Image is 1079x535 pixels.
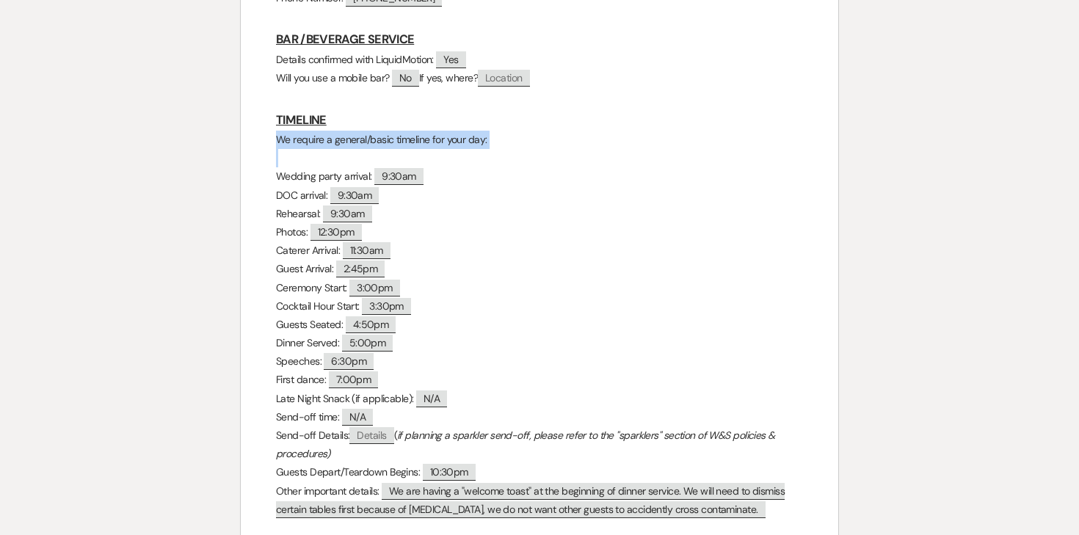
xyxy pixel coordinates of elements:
span: 9:30am [323,205,372,222]
span: 3:30pm [362,298,411,315]
p: Late Night Snack (if applicable): [276,390,803,408]
p: First dance: [276,371,803,389]
span: Details [349,427,393,444]
p: Send-off time: [276,408,803,426]
p: Details confirmed with LiquidMotion: [276,51,803,69]
span: 7:00pm [329,371,379,388]
p: Guest Arrival: [276,260,803,278]
span: 12:30pm [310,224,362,241]
p: Will you use a mobile bar? If yes, where? [276,69,803,87]
p: Rehearsal: [276,205,803,223]
span: 4:50pm [346,316,396,333]
span: Location [478,70,530,87]
span: 11:30am [343,242,390,259]
span: 5:00pm [342,335,393,352]
span: 9:30am [330,187,379,204]
span: We are having a "welcome toast" at the beginning of dinner service. We will need to dismiss certa... [276,483,785,518]
span: 6:30pm [324,353,374,370]
span: 2:45pm [336,261,385,277]
p: Send-off Details: ( [276,426,803,463]
p: Ceremony Start: [276,279,803,297]
em: if planning a sparkler send-off, please refer to the "sparklers" section of W&S policies & proced... [276,429,777,460]
p: DOC arrival: [276,186,803,205]
span: 3:00pm [349,280,400,296]
p: Speeches: [276,352,803,371]
span: N/A [342,409,373,426]
u: TIMELINE [276,112,327,128]
p: Dinner Served: [276,334,803,352]
p: Cocktail Hour Start: [276,297,803,316]
p: We require a general/basic timeline for your day: [276,131,803,149]
p: Guests Seated: [276,316,803,334]
p: Caterer Arrival: [276,241,803,260]
p: Guests Depart/Teardown Begins: [276,463,803,481]
p: Wedding party arrival: [276,167,803,186]
u: BAR /BEVERAGE SERVICE [276,32,414,47]
span: 9:30am [374,168,424,185]
span: N/A [416,390,447,407]
span: 10:30pm [423,464,476,481]
span: Yes [436,51,465,68]
p: Photos: [276,223,803,241]
p: Other important details: [276,482,803,519]
span: No [392,70,419,87]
